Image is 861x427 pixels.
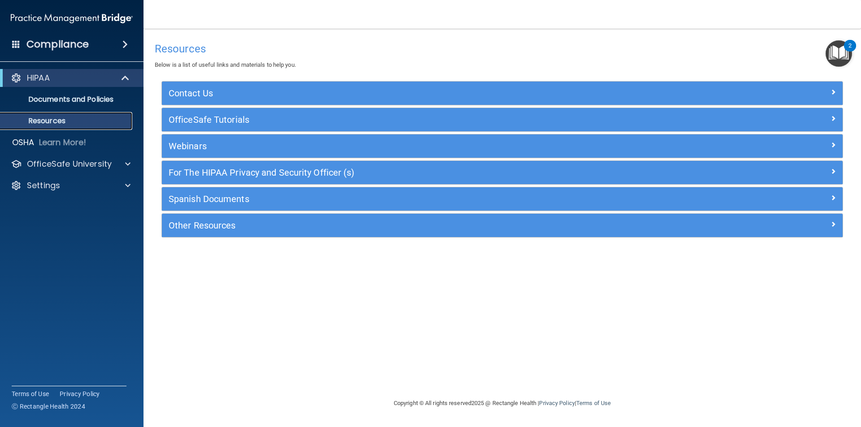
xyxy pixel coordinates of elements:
a: Terms of Use [576,400,611,406]
p: Settings [27,180,60,191]
h5: Webinars [169,141,666,151]
button: Open Resource Center, 2 new notifications [826,40,852,67]
h5: Spanish Documents [169,194,666,204]
a: OfficeSafe University [11,159,130,169]
p: Learn More! [39,137,87,148]
h5: Other Resources [169,220,666,230]
a: Settings [11,180,130,191]
a: Privacy Policy [539,400,574,406]
a: For The HIPAA Privacy and Security Officer (s) [169,165,836,180]
h5: OfficeSafe Tutorials [169,115,666,125]
a: Terms of Use [12,389,49,398]
a: Other Resources [169,218,836,233]
img: PMB logo [11,9,133,27]
a: HIPAA [11,73,130,83]
span: Ⓒ Rectangle Health 2024 [12,402,85,411]
h4: Resources [155,43,850,55]
a: OfficeSafe Tutorials [169,112,836,127]
a: Privacy Policy [60,389,100,398]
span: Below is a list of useful links and materials to help you. [155,61,296,68]
p: OfficeSafe University [27,159,112,169]
p: HIPAA [27,73,50,83]
h5: For The HIPAA Privacy and Security Officer (s) [169,168,666,177]
iframe: Drift Widget Chat Controller [706,363,850,399]
a: Spanish Documents [169,192,836,206]
p: OSHA [12,137,35,148]
a: Webinars [169,139,836,153]
a: Contact Us [169,86,836,100]
h4: Compliance [26,38,89,51]
p: Resources [6,116,128,125]
div: Copyright © All rights reserved 2025 @ Rectangle Health | | [339,389,666,418]
h5: Contact Us [169,88,666,98]
div: 2 [848,46,852,57]
p: Documents and Policies [6,95,128,104]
